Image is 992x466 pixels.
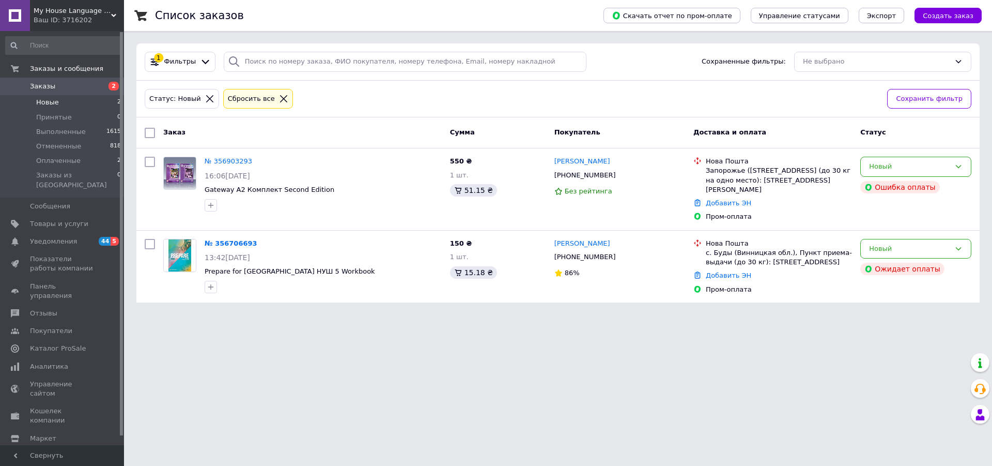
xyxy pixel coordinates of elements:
span: Заказы и сообщения [30,64,103,73]
div: Не выбрано [803,56,950,67]
span: 2 [117,156,121,166]
div: Запорожье ([STREET_ADDRESS] (до 30 кг на одно место): [STREET_ADDRESS][PERSON_NAME] [706,166,852,194]
button: Создать заказ [915,8,982,23]
span: 13:42[DATE] [205,253,250,262]
span: Без рейтинга [565,187,612,195]
span: My House Language School [34,6,111,16]
span: 2 [109,82,119,91]
div: Новый [869,244,950,254]
div: 15.18 ₴ [450,266,497,279]
span: Выполненные [36,127,86,137]
span: Статус [860,128,886,136]
div: с. Буды (Винницкая обл.), Пункт приема-выдачи (до 30 кг): [STREET_ADDRESS] [706,248,852,267]
span: Заказы [30,82,55,91]
span: Аналитика [30,362,68,371]
button: Экспорт [859,8,904,23]
div: Нова Пошта [706,157,852,166]
span: Сумма [450,128,475,136]
img: Фото товару [168,239,191,272]
a: [PERSON_NAME] [554,157,610,167]
span: 86% [565,269,580,277]
span: Маркет [30,434,56,443]
button: Скачать отчет по пром-оплате [603,8,740,23]
a: № 356903293 [205,157,252,165]
div: 1 [154,53,163,63]
a: Gateway A2 Комплект Second Edition [205,186,334,193]
div: Сбросить все [226,94,277,104]
span: 1 шт. [450,253,469,261]
span: Панель управления [30,282,96,300]
span: Заказ [163,128,185,136]
span: Фильтры [164,57,196,67]
span: Уведомления [30,237,77,246]
h1: Список заказов [155,9,244,22]
span: 150 ₴ [450,239,472,247]
div: Ожидает оплаты [860,263,944,275]
span: 1615 [106,127,121,137]
input: Поиск по номеру заказа, ФИО покупателя, номеру телефона, Email, номеру накладной [224,52,586,72]
div: Статус: Новый [147,94,203,104]
span: Отмененные [36,142,81,151]
span: Принятые [36,113,72,122]
span: Покупатели [30,326,72,336]
span: [PHONE_NUMBER] [554,171,616,179]
a: Создать заказ [904,11,982,19]
span: Показатели работы компании [30,254,96,273]
a: Добавить ЭН [706,272,751,279]
a: № 356706693 [205,239,257,247]
span: Скачать отчет по пром-оплате [612,11,732,20]
span: 1 шт. [450,171,469,179]
div: Нова Пошта [706,239,852,248]
span: 2 [117,98,121,107]
span: Создать заказ [923,12,973,20]
div: Ошибка оплаты [860,181,940,193]
a: Фото товару [163,239,196,272]
button: Сохранить фильтр [887,89,971,109]
span: Сохраненные фильтры: [702,57,786,67]
span: 0 [117,171,121,189]
span: Сохранить фильтр [896,94,963,104]
span: Управление сайтом [30,380,96,398]
span: 818 [110,142,121,151]
span: Заказы из [GEOGRAPHIC_DATA] [36,171,117,189]
span: 44 [99,237,111,246]
img: Фото товару [164,157,196,189]
input: Поиск [5,36,122,55]
span: Новые [36,98,59,107]
span: Покупатель [554,128,600,136]
div: Пром-оплата [706,285,852,294]
span: 5 [111,237,119,246]
a: Добавить ЭН [706,199,751,207]
div: 51.15 ₴ [450,184,497,197]
span: Товары и услуги [30,219,88,229]
span: Сообщения [30,202,70,211]
span: Каталог ProSale [30,344,86,353]
div: Новый [869,161,950,172]
a: Prepare for [GEOGRAPHIC_DATA] НУШ 5 Workbook [205,267,375,275]
span: [PHONE_NUMBER] [554,253,616,261]
a: [PERSON_NAME] [554,239,610,249]
button: Управление статусами [751,8,848,23]
span: 16:06[DATE] [205,172,250,180]
a: Фото товару [163,157,196,190]
div: Ваш ID: 3716202 [34,16,124,25]
span: Экспорт [867,12,896,20]
span: Оплаченные [36,156,81,166]
span: Управление статусами [759,12,840,20]
span: Отзывы [30,309,57,318]
span: 550 ₴ [450,157,472,165]
div: Пром-оплата [706,212,852,221]
span: 0 [117,113,121,122]
span: Доставка и оплата [693,128,766,136]
span: Кошелек компании [30,407,96,425]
